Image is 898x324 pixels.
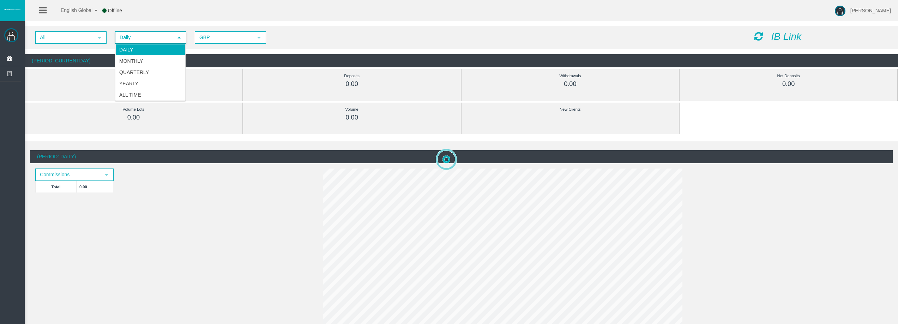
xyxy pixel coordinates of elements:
span: [PERSON_NAME] [850,8,891,13]
img: logo.svg [4,8,21,11]
i: IB Link [771,31,801,42]
div: Volume [259,105,445,114]
img: user-image [835,6,845,16]
li: All Time [115,89,185,100]
span: English Global [52,7,92,13]
div: 0.00 [41,80,227,88]
div: 0.00 [695,80,881,88]
span: select [97,35,102,41]
span: select [256,35,262,41]
div: Volume Lots [41,105,227,114]
span: All [36,32,93,43]
div: Withdrawals [477,72,663,80]
span: Offline [108,8,122,13]
li: Quarterly [115,67,185,78]
div: 0.00 [259,80,445,88]
div: New Clients [477,105,663,114]
div: Deposits [259,72,445,80]
div: (Period: CurrentDay) [25,54,898,67]
div: (Period: Daily) [30,150,893,163]
span: select [176,35,182,41]
td: Total [36,181,77,192]
div: 0.00 [477,80,663,88]
li: Daily [115,44,185,55]
div: Net Deposits [695,72,881,80]
div: 0.00 [259,114,445,122]
span: Commissions [36,169,100,180]
td: 0.00 [77,181,113,192]
i: Reload Dashboard [754,31,763,41]
div: Commissions [41,72,227,80]
span: GBP [195,32,253,43]
span: select [104,172,109,178]
span: Daily [116,32,173,43]
li: Monthly [115,55,185,67]
li: Yearly [115,78,185,89]
div: 0.00 [41,114,227,122]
